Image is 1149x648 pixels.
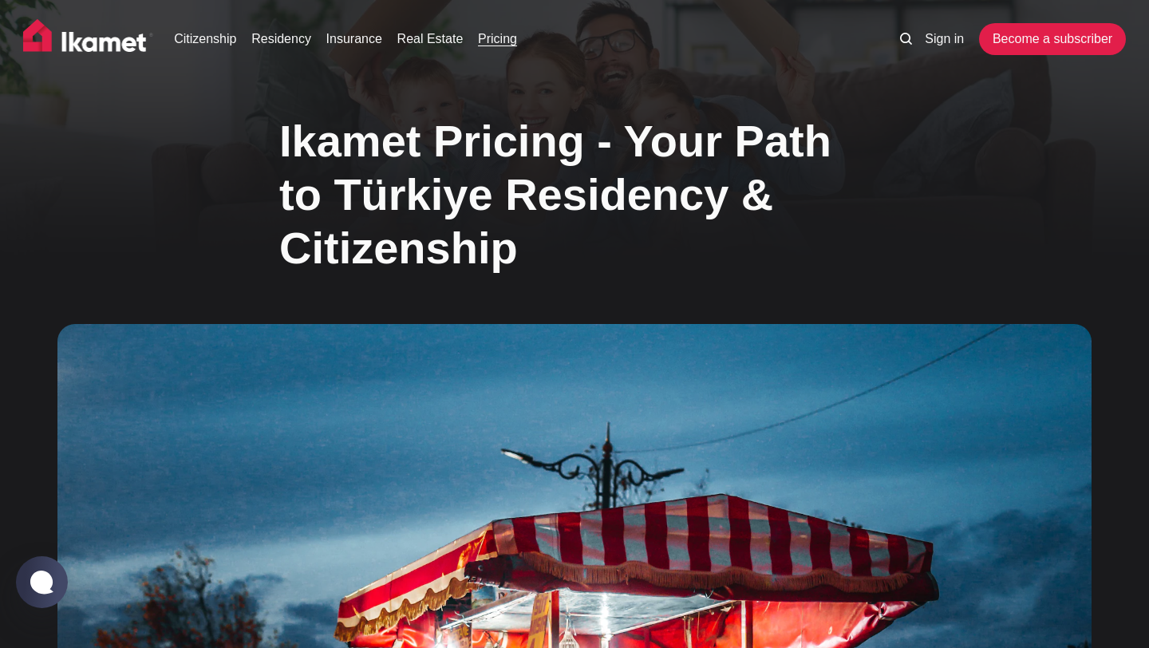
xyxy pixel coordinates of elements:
[174,30,236,49] a: Citizenship
[397,30,464,49] a: Real Estate
[478,30,517,49] a: Pricing
[979,23,1126,55] a: Become a subscriber
[279,114,870,275] h1: Ikamet Pricing - Your Path to Türkiye Residency & Citizenship
[326,30,382,49] a: Insurance
[23,19,154,59] img: Ikamet home
[925,30,964,49] a: Sign in
[251,30,311,49] a: Residency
